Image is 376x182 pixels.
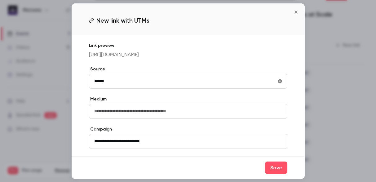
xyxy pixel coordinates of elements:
span: New link with UTMs [96,16,149,25]
label: Source [89,66,287,72]
button: Close [290,6,302,18]
p: [URL][DOMAIN_NAME] [89,51,287,59]
button: Save [265,162,287,174]
button: utmSource [275,76,285,86]
p: Link preview [89,42,287,49]
label: Medium [89,96,287,102]
label: Campaign [89,126,287,132]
